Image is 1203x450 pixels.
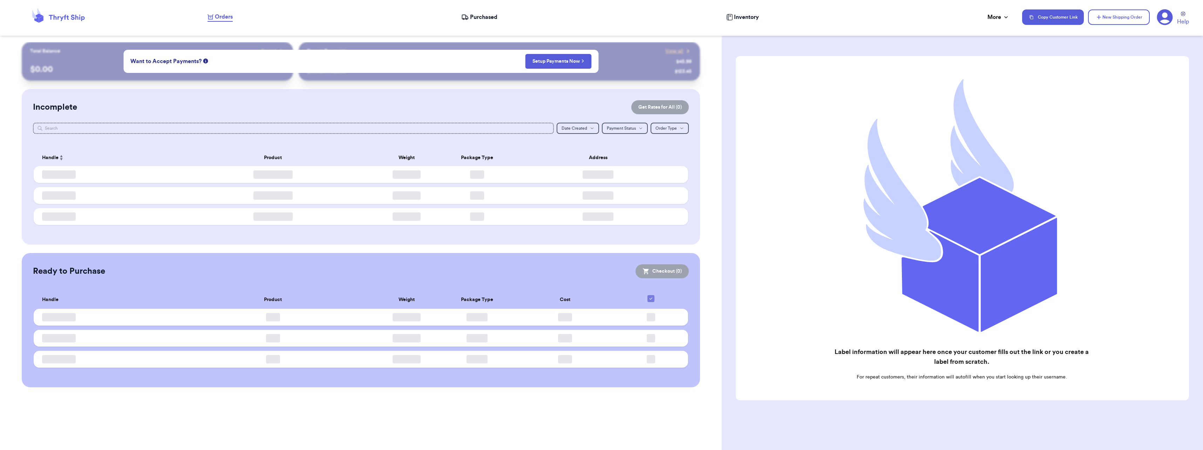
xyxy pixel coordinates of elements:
[1177,12,1189,26] a: Help
[307,48,346,55] p: Recent Payments
[734,13,759,21] span: Inventory
[675,68,692,75] div: $ 123.45
[33,102,77,113] h2: Incomplete
[461,13,497,21] a: Purchased
[372,291,442,309] th: Weight
[174,291,371,309] th: Product
[1022,9,1084,25] button: Copy Customer Link
[130,57,202,66] span: Want to Accept Payments?
[1088,9,1150,25] button: New Shipping Order
[665,48,683,55] span: View all
[261,48,285,55] a: Payout
[512,291,618,309] th: Cost
[830,374,1094,381] p: For repeat customers, their information will autofill when you start looking up their username.
[30,64,285,75] p: $ 0.00
[557,123,599,134] button: Date Created
[512,149,688,166] th: Address
[655,126,677,130] span: Order Type
[532,58,584,65] a: Setup Payments Now
[651,123,689,134] button: Order Type
[665,48,692,55] a: View all
[372,149,442,166] th: Weight
[631,100,689,114] button: Get Rates for All (0)
[33,123,554,134] input: Search
[562,126,587,130] span: Date Created
[987,13,1010,21] div: More
[42,296,59,304] span: Handle
[215,13,233,21] span: Orders
[636,264,689,278] button: Checkout (0)
[470,13,497,21] span: Purchased
[30,48,60,55] p: Total Balance
[42,154,59,162] span: Handle
[261,48,276,55] span: Payout
[525,54,591,69] button: Setup Payments Now
[59,154,64,162] button: Sort ascending
[174,149,371,166] th: Product
[676,58,692,65] div: $ 45.99
[442,291,512,309] th: Package Type
[830,347,1094,367] h2: Label information will appear here once your customer fills out the link or you create a label fr...
[1177,18,1189,26] span: Help
[607,126,636,130] span: Payment Status
[33,266,105,277] h2: Ready to Purchase
[602,123,648,134] button: Payment Status
[208,13,233,22] a: Orders
[442,149,512,166] th: Package Type
[726,13,759,21] a: Inventory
